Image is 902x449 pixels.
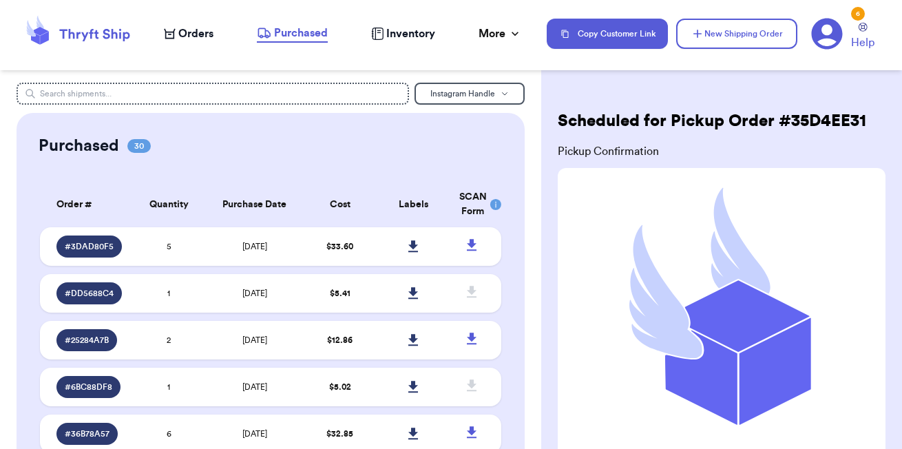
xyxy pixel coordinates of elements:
[167,242,171,251] span: 5
[851,34,874,51] span: Help
[371,25,435,42] a: Inventory
[274,25,328,41] span: Purchased
[65,382,112,393] span: # 6BC88DF8
[167,289,170,297] span: 1
[811,18,843,50] a: 6
[326,242,353,251] span: $ 33.60
[242,242,267,251] span: [DATE]
[242,336,267,344] span: [DATE]
[430,90,495,98] span: Instagram Handle
[127,139,151,153] span: 30
[132,182,206,227] th: Quantity
[65,288,114,299] span: # DD5688C4
[242,383,267,391] span: [DATE]
[415,83,525,105] button: Instagram Handle
[459,190,485,219] div: SCAN Form
[851,23,874,51] a: Help
[17,83,410,105] input: Search shipments...
[257,25,328,43] a: Purchased
[65,241,114,252] span: # 3DAD80F5
[242,430,267,438] span: [DATE]
[386,25,435,42] span: Inventory
[167,383,170,391] span: 1
[547,19,668,49] button: Copy Customer Link
[851,7,865,21] div: 6
[164,25,213,42] a: Orders
[330,289,350,297] span: $ 5.41
[329,383,351,391] span: $ 5.02
[167,430,171,438] span: 6
[479,25,522,42] div: More
[676,19,797,49] button: New Shipping Order
[377,182,450,227] th: Labels
[65,335,109,346] span: # 25284A7B
[39,135,119,157] h2: Purchased
[326,430,353,438] span: $ 32.85
[40,182,132,227] th: Order #
[558,110,866,132] h2: Scheduled for Pickup Order # 35D4EE31
[303,182,377,227] th: Cost
[167,336,171,344] span: 2
[327,336,353,344] span: $ 12.86
[242,289,267,297] span: [DATE]
[558,143,885,160] span: Pickup Confirmation
[65,428,109,439] span: # 36B78A57
[206,182,303,227] th: Purchase Date
[178,25,213,42] span: Orders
